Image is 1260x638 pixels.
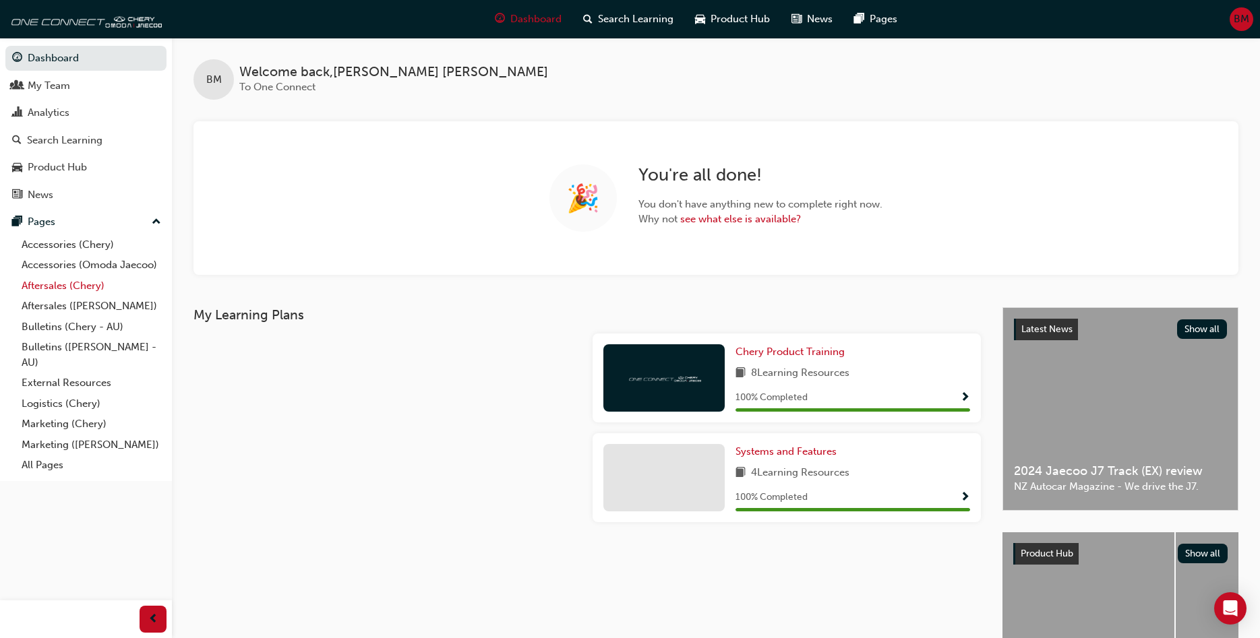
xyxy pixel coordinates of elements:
button: Show all [1177,319,1228,339]
a: search-iconSearch Learning [572,5,684,33]
a: Product Hub [5,155,167,180]
span: BM [206,72,222,88]
span: search-icon [583,11,593,28]
span: You don't have anything new to complete right now. [638,197,882,212]
span: book-icon [736,365,746,382]
a: Marketing (Chery) [16,414,167,435]
button: Show Progress [960,389,970,406]
span: 🎉 [566,191,600,206]
a: My Team [5,73,167,98]
span: 4 Learning Resources [751,465,849,482]
span: book-icon [736,465,746,482]
span: search-icon [12,135,22,147]
a: All Pages [16,455,167,476]
h2: You're all done! [638,164,882,186]
span: people-icon [12,80,22,92]
img: oneconnect [627,371,701,384]
a: car-iconProduct Hub [684,5,781,33]
div: Pages [28,214,55,230]
img: oneconnect [7,5,162,32]
button: DashboardMy TeamAnalyticsSearch LearningProduct HubNews [5,43,167,210]
span: news-icon [12,189,22,201]
a: External Resources [16,373,167,393]
a: News [5,183,167,208]
a: Latest NewsShow all [1014,319,1227,340]
a: pages-iconPages [843,5,908,33]
span: guage-icon [12,53,22,65]
a: Logistics (Chery) [16,393,167,414]
a: Dashboard [5,46,167,71]
a: Latest NewsShow all2024 Jaecoo J7 Track (EX) reviewNZ Autocar Magazine - We drive the J7. [1002,307,1238,511]
span: Welcome back , [PERSON_NAME] [PERSON_NAME] [239,65,548,80]
span: Why not [638,212,882,227]
a: Product HubShow all [1013,543,1228,565]
span: Show Progress [960,392,970,404]
a: Chery Product Training [736,344,850,360]
span: Show Progress [960,492,970,504]
span: 100 % Completed [736,490,808,505]
span: Dashboard [510,11,562,27]
span: guage-icon [495,11,505,28]
button: Show Progress [960,489,970,506]
button: Show all [1178,544,1228,563]
span: NZ Autocar Magazine - We drive the J7. [1014,479,1227,495]
div: News [28,187,53,203]
span: Chery Product Training [736,346,845,358]
a: Marketing ([PERSON_NAME]) [16,435,167,455]
span: pages-icon [12,216,22,228]
span: Latest News [1021,323,1073,335]
span: News [807,11,833,27]
span: Systems and Features [736,445,837,457]
span: To One Connect [239,81,316,93]
span: prev-icon [148,611,158,628]
span: up-icon [152,214,161,231]
span: car-icon [12,162,22,174]
a: Analytics [5,100,167,125]
a: Aftersales ([PERSON_NAME]) [16,296,167,317]
div: Analytics [28,105,69,121]
span: 2024 Jaecoo J7 Track (EX) review [1014,464,1227,479]
span: 100 % Completed [736,390,808,406]
a: Accessories (Omoda Jaecoo) [16,255,167,276]
div: Product Hub [28,160,87,175]
button: BM [1230,7,1253,31]
a: Bulletins (Chery - AU) [16,317,167,338]
span: news-icon [791,11,802,28]
span: Search Learning [598,11,673,27]
a: see what else is available? [680,213,801,225]
a: guage-iconDashboard [484,5,572,33]
a: Aftersales (Chery) [16,276,167,296]
div: My Team [28,78,70,94]
a: Accessories (Chery) [16,234,167,255]
a: Systems and Features [736,444,842,459]
div: Open Intercom Messenger [1214,592,1247,625]
a: Search Learning [5,128,167,153]
a: Bulletins ([PERSON_NAME] - AU) [16,337,167,373]
a: news-iconNews [781,5,843,33]
span: Product Hub [1021,548,1073,559]
div: Search Learning [27,133,102,148]
span: BM [1234,11,1249,27]
span: car-icon [695,11,705,28]
button: Pages [5,210,167,234]
span: Product Hub [711,11,770,27]
span: pages-icon [854,11,864,28]
span: 8 Learning Resources [751,365,849,382]
h3: My Learning Plans [193,307,981,323]
span: chart-icon [12,107,22,119]
span: Pages [870,11,897,27]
